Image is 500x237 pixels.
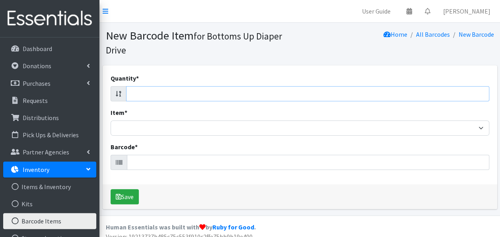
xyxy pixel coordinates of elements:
a: Kits [3,196,96,212]
p: Distributions [23,114,59,122]
a: Inventory [3,162,96,178]
a: New Barcode [459,30,494,38]
a: All Barcodes [416,30,450,38]
strong: Human Essentials was built with by . [106,223,256,231]
abbr: required [125,109,127,117]
label: Barcode [111,142,138,152]
p: Purchases [23,79,51,87]
a: [PERSON_NAME] [437,3,497,19]
p: Requests [23,97,48,105]
a: Dashboard [3,41,96,57]
button: Save [111,189,139,204]
abbr: required [135,143,138,151]
a: Home [383,30,407,38]
a: Purchases [3,75,96,91]
a: Items & Inventory [3,179,96,195]
label: Item [111,108,127,117]
label: Quantity [111,73,139,83]
p: Inventory [23,166,49,174]
p: Partner Agencies [23,148,69,156]
p: Pick Ups & Deliveries [23,131,79,139]
img: HumanEssentials [3,5,96,32]
h1: New Barcode Item [106,29,297,56]
a: Distributions [3,110,96,126]
small: for Bottoms Up Diaper Drive [106,30,282,56]
p: Donations [23,62,51,70]
a: User Guide [356,3,397,19]
a: Donations [3,58,96,74]
a: Partner Agencies [3,144,96,160]
a: Requests [3,93,96,109]
abbr: required [136,74,139,82]
a: Barcode Items [3,213,96,229]
a: Pick Ups & Deliveries [3,127,96,143]
a: Ruby for Good [212,223,254,231]
p: Dashboard [23,45,52,53]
